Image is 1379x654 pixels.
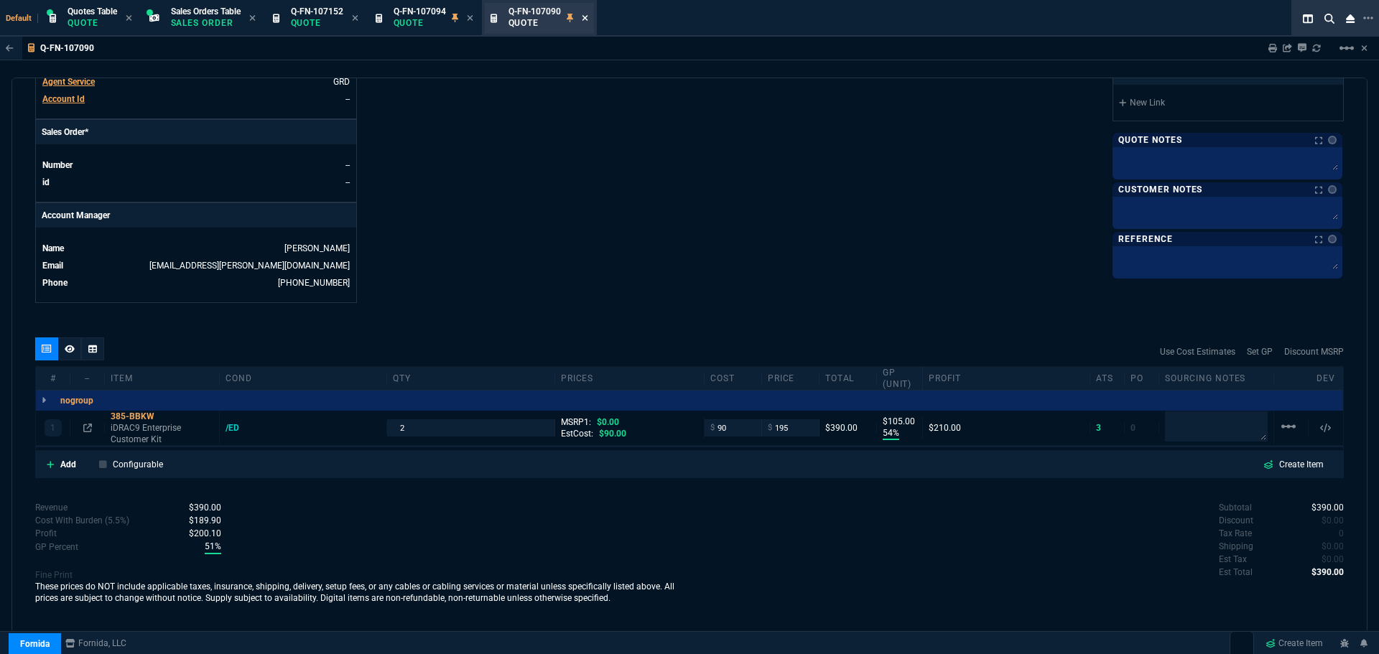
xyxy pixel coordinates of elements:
a: Use Cost Estimates [1160,345,1235,358]
div: /ED [226,422,253,434]
p: Account Manager [36,203,356,228]
span: With Burden (5.5%) [189,528,221,538]
p: iDRAC9 Enterprise Customer Kit [111,422,213,445]
p: spec.value [1326,527,1345,540]
p: spec.value [191,540,221,554]
div: -- [70,373,105,384]
p: Reference [1118,233,1173,245]
a: Create Item [1260,632,1329,654]
span: $ [768,422,772,434]
p: These prices do NOT include applicable taxes, insurance, shipping, delivery, setup fees, or any c... [35,581,689,604]
mat-icon: Example home icon [1280,418,1297,435]
p: undefined [1219,514,1253,527]
nx-icon: Close Tab [249,13,256,24]
div: MSRP1: [561,416,698,428]
span: Quotes Table [68,6,117,17]
div: $390.00 [825,422,870,434]
p: spec.value [1299,566,1345,579]
nx-icon: Close Tab [467,13,473,24]
span: Default [6,14,38,23]
a: -- [345,177,350,187]
p: Quote [291,17,343,29]
p: undefined [1219,527,1252,540]
span: Sales Orders Table [171,6,241,17]
nx-icon: Back to Table [6,43,14,53]
div: PO [1125,373,1159,384]
span: id [42,177,50,187]
div: GP (unit) [877,367,923,390]
p: nogroup [60,395,93,406]
span: $90.00 [599,429,626,439]
nx-icon: Split Panels [1297,10,1319,27]
mat-icon: Example home icon [1338,39,1355,57]
nx-icon: Close Tab [582,13,588,24]
p: 54% [883,427,899,440]
a: [EMAIL_ADDRESS][PERSON_NAME][DOMAIN_NAME] [149,261,350,271]
div: prices [555,373,705,384]
span: Q-FN-107152 [291,6,343,17]
span: Account Id [42,94,85,104]
span: 390 [1311,503,1344,513]
tr: undefined [42,241,350,256]
p: Quote [394,17,446,29]
p: Sales Order [171,17,241,29]
p: spec.value [1299,501,1345,514]
p: spec.value [1309,553,1345,566]
div: Profit [923,373,1090,384]
p: 1 [50,422,55,434]
p: undefined [1219,553,1247,566]
p: spec.value [175,527,221,540]
a: -- [345,94,350,104]
tr: undefined [42,258,350,273]
p: spec.value [1309,514,1345,527]
nx-icon: Open In Opposite Panel [83,423,92,433]
div: 385-BBKW [111,411,213,422]
p: undefined [1219,501,1252,514]
div: ATS [1090,373,1125,384]
p: Quote [68,17,117,29]
div: Item [105,373,220,384]
span: 0 [1339,528,1344,538]
a: New Link [1119,96,1337,109]
div: qty [387,373,554,384]
p: With Burden (5.5%) [35,541,78,553]
p: spec.value [1309,540,1345,553]
span: 3 [1096,423,1101,433]
p: undefined [1219,566,1253,579]
span: Number [42,160,73,170]
a: Create Item [1252,455,1335,474]
div: dev [1309,373,1343,384]
tr: undefined [42,75,350,89]
a: msbcCompanyName [61,637,131,650]
tr: undefined [42,158,350,172]
a: Set GP [1247,345,1273,358]
a: [PERSON_NAME] [284,243,350,253]
span: Revenue [189,503,221,513]
span: Phone [42,278,68,288]
a: -- [345,160,350,170]
p: Quote [509,17,561,29]
div: $210.00 [929,422,1084,434]
p: spec.value [175,514,221,527]
nx-icon: Close Tab [126,13,132,24]
a: 714-586-5495 [278,278,350,288]
tr: undefined [42,175,350,190]
p: Add [60,458,76,471]
nx-icon: Close Workbench [1340,10,1360,27]
div: Total [819,373,877,384]
span: 0 [1322,541,1344,551]
p: Configurable [113,458,163,471]
div: price [762,373,819,384]
span: 390 [1311,567,1344,577]
div: cost [705,373,762,384]
nx-icon: Search [1319,10,1340,27]
p: Customer Notes [1118,184,1202,195]
span: Agent Service [42,77,95,87]
span: 0 [1322,554,1344,564]
a: GRD [333,77,350,87]
p: Revenue [35,501,68,514]
span: Q-FN-107094 [394,6,446,17]
span: With Burden (5.5%) [205,540,221,554]
span: Name [42,243,64,253]
span: Email [42,261,63,271]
